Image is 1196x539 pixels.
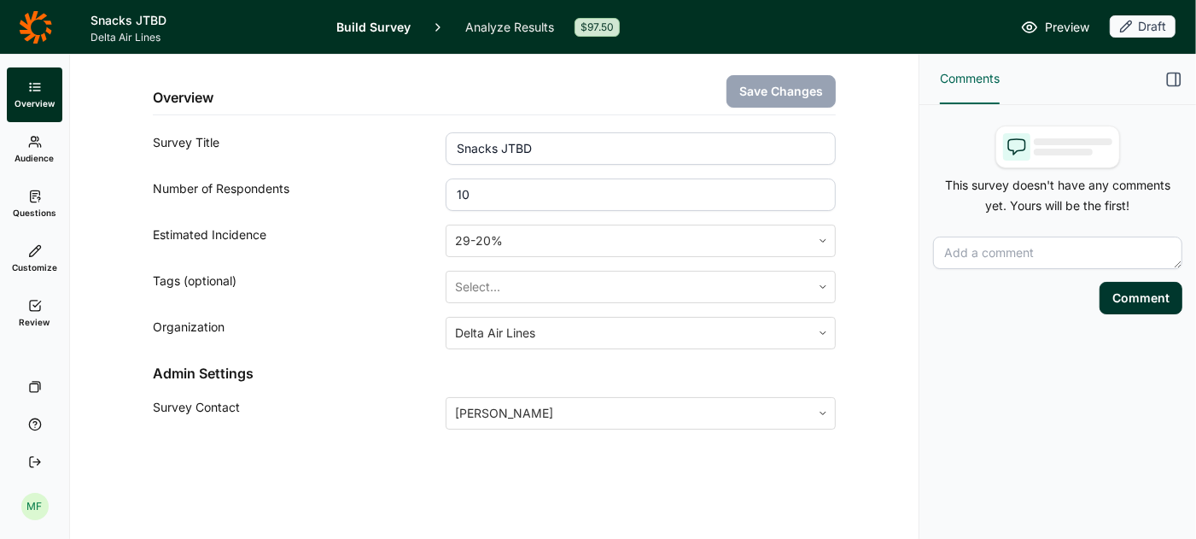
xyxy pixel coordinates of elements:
[21,493,49,520] div: MF
[153,363,836,384] h2: Admin Settings
[446,179,836,211] input: 1000
[7,177,62,231] a: Questions
[940,55,1000,104] button: Comments
[153,317,446,349] div: Organization
[12,261,57,273] span: Customize
[15,97,55,109] span: Overview
[726,75,836,108] button: Save Changes
[940,68,1000,89] span: Comments
[446,132,836,165] input: ex: Package testing study
[7,231,62,286] a: Customize
[13,207,56,219] span: Questions
[7,67,62,122] a: Overview
[153,271,446,303] div: Tags (optional)
[90,31,316,44] span: Delta Air Lines
[90,10,316,31] h1: Snacks JTBD
[1100,282,1182,314] button: Comment
[933,175,1182,216] p: This survey doesn't have any comments yet. Yours will be the first!
[153,179,446,211] div: Number of Respondents
[1021,17,1089,38] a: Preview
[20,316,50,328] span: Review
[7,122,62,177] a: Audience
[7,286,62,341] a: Review
[153,397,446,430] div: Survey Contact
[1110,15,1176,38] div: Draft
[1110,15,1176,39] button: Draft
[153,225,446,257] div: Estimated Incidence
[575,18,620,37] div: $97.50
[153,132,446,165] div: Survey Title
[153,87,213,108] h2: Overview
[1045,17,1089,38] span: Preview
[15,152,55,164] span: Audience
